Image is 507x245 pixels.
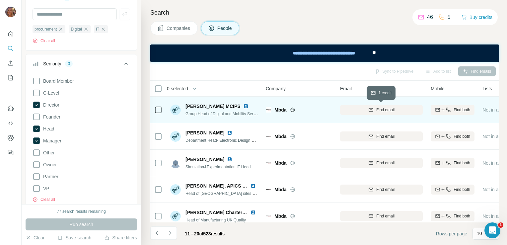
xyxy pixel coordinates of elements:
[150,226,164,240] button: Navigate to previous page
[33,197,55,203] button: Clear all
[484,222,500,238] iframe: Intercom live chat
[5,72,16,84] button: My lists
[454,133,470,139] span: Find both
[57,234,91,241] button: Save search
[170,184,181,195] img: Avatar
[185,231,225,236] span: results
[199,231,203,236] span: of
[274,186,287,193] span: Mbda
[104,234,137,241] button: Share filters
[185,111,286,116] span: Group Head of Digital and Mobility Services Procurement
[185,156,224,163] span: [PERSON_NAME]
[40,173,58,180] span: Partner
[40,137,61,144] span: Manager
[431,211,474,221] button: Find both
[43,60,61,67] div: Seniority
[482,160,505,166] span: Not in a list
[65,61,73,67] div: 3
[431,85,444,92] span: Mobile
[436,230,467,237] span: Rows per page
[185,165,251,169] span: Simulation&Experimentation IT Head
[454,160,470,166] span: Find both
[482,85,492,92] span: Lists
[274,107,287,113] span: Mbda
[266,160,271,166] img: Logo of Mbda
[167,85,188,92] span: 0 selected
[266,107,271,113] img: Logo of Mbda
[340,131,423,141] button: Find email
[266,187,271,192] img: Logo of Mbda
[185,103,241,110] span: [PERSON_NAME] MCIPS
[431,131,474,141] button: Find both
[185,183,255,189] span: [PERSON_NAME], APICS CSCP
[164,226,177,240] button: Navigate to next page
[40,102,59,108] span: Director
[454,187,470,193] span: Find both
[266,134,271,139] img: Logo of Mbda
[266,213,271,219] img: Logo of Mbda
[5,57,16,69] button: Enrich CSV
[40,161,57,168] span: Owner
[71,26,82,32] span: Digital
[477,230,482,237] p: 10
[26,56,137,74] button: Seniority3
[266,85,286,92] span: Company
[5,132,16,144] button: Dashboard
[40,114,60,120] span: Founder
[376,107,395,113] span: Find email
[340,105,423,115] button: Find email
[185,137,286,143] span: Department Head- Electronic Design Skills & Capabilities
[150,8,499,17] h4: Search
[340,211,423,221] button: Find email
[482,187,505,192] span: Not in a list
[167,25,191,32] span: Companies
[454,107,470,113] span: Find both
[274,160,287,166] span: Mbda
[427,13,433,21] p: 46
[57,208,106,214] div: 77 search results remaining
[170,131,181,142] img: Avatar
[5,103,16,115] button: Use Surfe on LinkedIn
[5,42,16,54] button: Search
[33,38,55,44] button: Clear all
[185,191,320,196] span: Head of [GEOGRAPHIC_DATA] sites and Professional service Procurement
[243,104,249,109] img: LinkedIn logo
[482,213,505,219] span: Not in a list
[498,222,503,228] span: 1
[376,160,395,166] span: Find email
[5,146,16,158] button: Feedback
[274,133,287,140] span: Mbda
[40,149,55,156] span: Other
[462,13,492,22] button: Buy credits
[340,185,423,195] button: Find email
[170,105,181,115] img: Avatar
[251,183,256,189] img: LinkedIn logo
[40,90,59,96] span: C-Level
[185,129,224,136] span: [PERSON_NAME]
[170,158,181,168] img: Avatar
[431,105,474,115] button: Find both
[96,26,100,32] span: IT
[376,133,395,139] span: Find email
[482,134,505,139] span: Not in a list
[150,44,499,62] iframe: Banner
[431,185,474,195] button: Find both
[227,157,232,162] img: LinkedIn logo
[376,187,395,193] span: Find email
[251,210,256,215] img: LinkedIn logo
[217,25,233,32] span: People
[454,213,470,219] span: Find both
[340,158,423,168] button: Find email
[40,185,49,192] span: VP
[185,218,246,222] span: Head of Manufacturing UK Quality
[35,26,57,32] span: procurement
[482,107,505,113] span: Not in a list
[40,125,54,132] span: Head
[5,28,16,40] button: Quick start
[5,117,16,129] button: Use Surfe API
[448,13,451,21] p: 5
[227,130,232,135] img: LinkedIn logo
[185,210,320,215] span: [PERSON_NAME] Chartered Quality Professional MCQI LCGI
[5,7,16,17] img: Avatar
